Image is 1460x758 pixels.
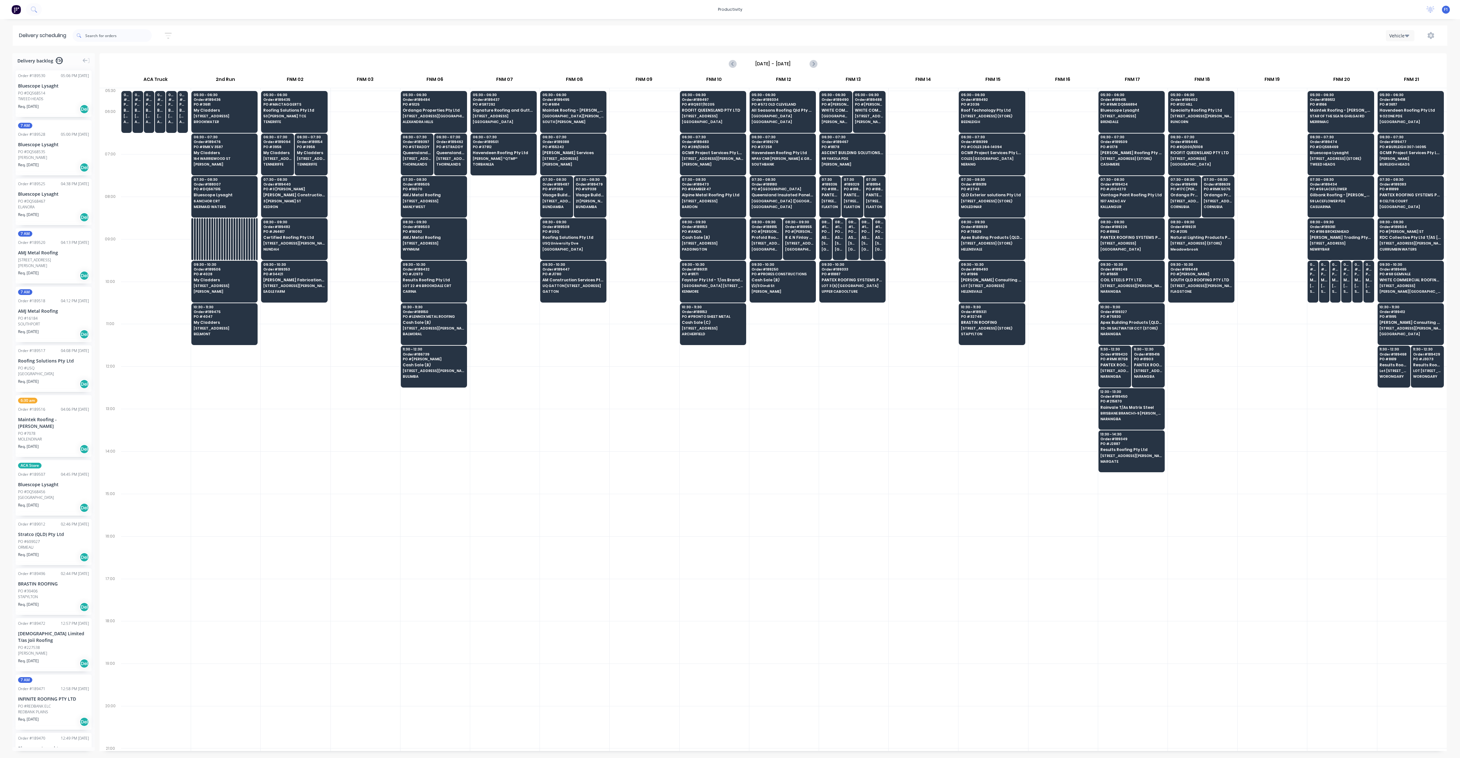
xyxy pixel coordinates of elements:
span: 07:30 - 08:30 [1204,178,1232,181]
span: 07:30 - 08:30 [1380,178,1441,181]
div: Bluescope Lysaght [18,141,89,148]
span: [GEOGRAPHIC_DATA] [752,114,813,118]
span: 05:30 - 06:30 [1100,93,1162,97]
span: 06:30 - 07:30 [473,135,534,139]
div: FNM 08 [540,74,609,88]
span: Order # 189418 [1380,98,1441,101]
span: My Cladders [297,151,325,155]
span: 9 OZONE PDE [1380,114,1441,118]
span: Order # 189467 [822,140,883,144]
span: [STREET_ADDRESS] [297,157,325,160]
span: 05:30 - 06:30 [194,93,255,97]
span: MERRIMAC [1310,120,1371,124]
span: WHITE COMMERCIAL ROOFING PTY LTD [855,108,883,112]
span: 07:30 [844,178,861,181]
span: Order # 189477 [1380,140,1441,144]
span: # 189439 [179,98,186,101]
span: PO # DQ568469 [1310,145,1371,149]
div: Order # 189525 [18,181,45,187]
div: ACA Truck [121,74,190,88]
span: [PERSON_NAME] [682,162,743,166]
span: PO # RQ937/10205 [682,102,743,106]
span: PO # 289/12605 [682,145,743,149]
span: PO # 81854 [866,187,883,191]
span: [STREET_ADDRESS][PERSON_NAME] (STORE) [146,114,152,118]
span: Bluescope Lysaght [179,108,186,112]
span: Order # 189434 [1310,182,1371,186]
span: [STREET_ADDRESS] [263,157,292,160]
span: [STREET_ADDRESS] [436,157,465,160]
span: 05:30 - 06:30 [1170,93,1232,97]
div: Order # 189530 [18,73,45,79]
span: Order # 189487 [542,182,571,186]
span: F1 [1444,7,1448,12]
span: 06:30 - 07:30 [682,135,743,139]
span: ROOFIT QUEENSLAND PTY LTD [682,108,743,112]
span: PO # KAMBER 47 [682,187,743,191]
span: Order # 189180 [752,182,813,186]
span: PO # VP359 [542,187,571,191]
button: Vehicle [1386,30,1414,41]
span: Order # 189437 [473,98,534,101]
span: PO # 37258 [752,145,813,149]
span: Order # 189484 [403,98,464,101]
span: 07:30 - 08:30 [1310,178,1371,181]
span: 05:30 [124,93,130,97]
span: PO # 16070 [403,187,464,191]
span: PO # RQ000/10108 [1170,145,1232,149]
span: 06:30 - 07:30 [542,135,604,139]
span: SOUTHBANK [752,162,813,166]
span: PO # 81884 [822,187,839,191]
span: Bluescope Lysaght [124,108,130,112]
span: PO # DQ567515 [194,187,255,191]
span: ASCENT BUILDING SOLUTIONS PTY LTD [822,151,883,155]
span: BURLEIGH HEADS [1380,162,1441,166]
span: 06:30 - 07:30 [752,135,813,139]
span: [STREET_ADDRESS] (STORE) [961,114,1022,118]
span: [GEOGRAPHIC_DATA] [473,120,534,124]
span: 06:30 - 07:30 [194,135,255,139]
div: FNM 19 [1237,74,1307,88]
span: PO # 8166 [1310,102,1371,106]
span: GCMR Project Services Pty Ltd [682,151,743,155]
span: CASHMERE [1100,162,1162,166]
span: PO # DQ568499 [135,102,141,106]
span: THORNLANDS [436,162,465,166]
div: Bluescope Lysaght [18,82,89,89]
span: PO # DQ568062 [168,102,175,106]
span: PO # DQ568324 [157,102,163,106]
span: # 189336 [822,182,839,186]
span: Maintek Roofing - [PERSON_NAME] [1310,108,1371,112]
img: Factory [11,5,21,14]
span: Havendeen Roofing Pty Ltd [752,151,813,155]
span: ARCHERFIELD [146,120,152,124]
span: PO # 37912 [473,145,534,149]
span: [STREET_ADDRESS] (STORE) [1100,157,1162,160]
span: Req. [DATE] [18,104,39,109]
span: 07:30 - 08:30 [194,178,255,181]
span: 07:30 - 08:30 [403,178,464,181]
span: [STREET_ADDRESS] [473,114,534,118]
span: Order # 189501 [473,140,534,144]
div: 2nd Run [191,74,260,88]
span: Ordanga Properties Pty Ltd [403,108,464,112]
div: Vehicle [1389,32,1408,39]
span: Order # 189473 [682,182,743,186]
span: [STREET_ADDRESS] [1100,114,1162,118]
span: [PERSON_NAME][GEOGRAPHIC_DATA] [855,120,883,124]
span: Order # 189505 [403,182,464,186]
span: PO # RMK DQ566894 [1100,102,1162,106]
span: 07:30 [866,178,883,181]
div: Delivery scheduling [13,25,73,46]
span: 06:30 - 07:30 [263,135,292,139]
span: Order # 189488 [855,98,883,101]
div: FNM 07 [470,74,539,88]
div: FNM 06 [400,74,470,88]
span: [GEOGRAPHIC_DATA] [1380,120,1441,124]
span: [STREET_ADDRESS] [194,114,255,118]
span: Bluescope Lysaght [1100,108,1162,112]
span: [STREET_ADDRESS][PERSON_NAME] [682,157,743,160]
span: RUNCORN [1170,120,1232,124]
span: Order # 189388 [542,140,604,144]
span: SOUTH [PERSON_NAME] [542,120,604,124]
